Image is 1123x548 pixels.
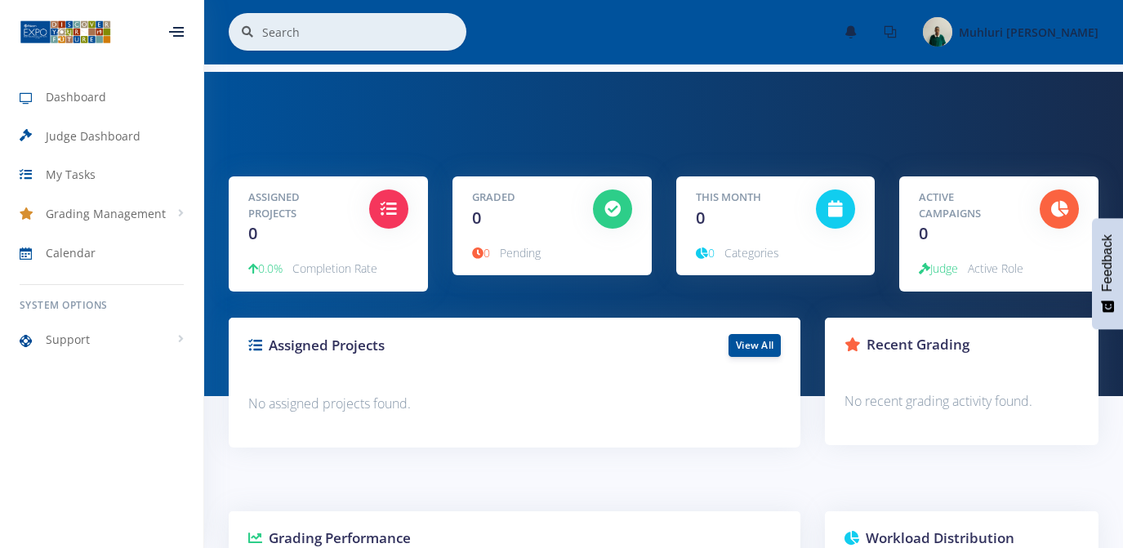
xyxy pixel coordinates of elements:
h5: Active Campaigns [919,189,1015,221]
span: Categories [724,245,779,261]
span: My Tasks [46,166,96,183]
span: 0 [472,245,490,261]
h5: Graded [472,189,568,206]
img: Image placeholder [923,17,952,47]
h3: Assigned Projects [248,335,502,356]
span: 0 [919,222,928,244]
a: View All [729,334,781,357]
button: Feedback - Show survey [1092,218,1123,329]
span: 0.0% [248,261,283,276]
p: No assigned projects found. [248,393,781,415]
span: 0 [696,245,715,261]
h6: System Options [20,298,184,313]
img: ... [20,19,111,45]
span: Pending [500,245,541,261]
span: 0 [248,222,257,244]
span: Dashboard [46,88,106,105]
span: Feedback [1100,234,1115,292]
a: Image placeholder Muhluri [PERSON_NAME] [910,14,1098,50]
span: 0 [472,207,481,229]
input: Search [262,13,466,51]
span: Muhluri [PERSON_NAME] [959,25,1098,40]
span: Completion Rate [292,261,377,276]
span: Grading Management [46,205,166,222]
span: Support [46,331,90,348]
h5: Assigned Projects [248,189,345,221]
h5: This Month [696,189,792,206]
span: Judge [919,261,958,276]
span: 0 [696,207,705,229]
span: Judge Dashboard [46,127,140,145]
h3: Recent Grading [844,334,1079,355]
span: Active Role [968,261,1023,276]
p: No recent grading activity found. [844,390,1079,412]
span: Calendar [46,244,96,261]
